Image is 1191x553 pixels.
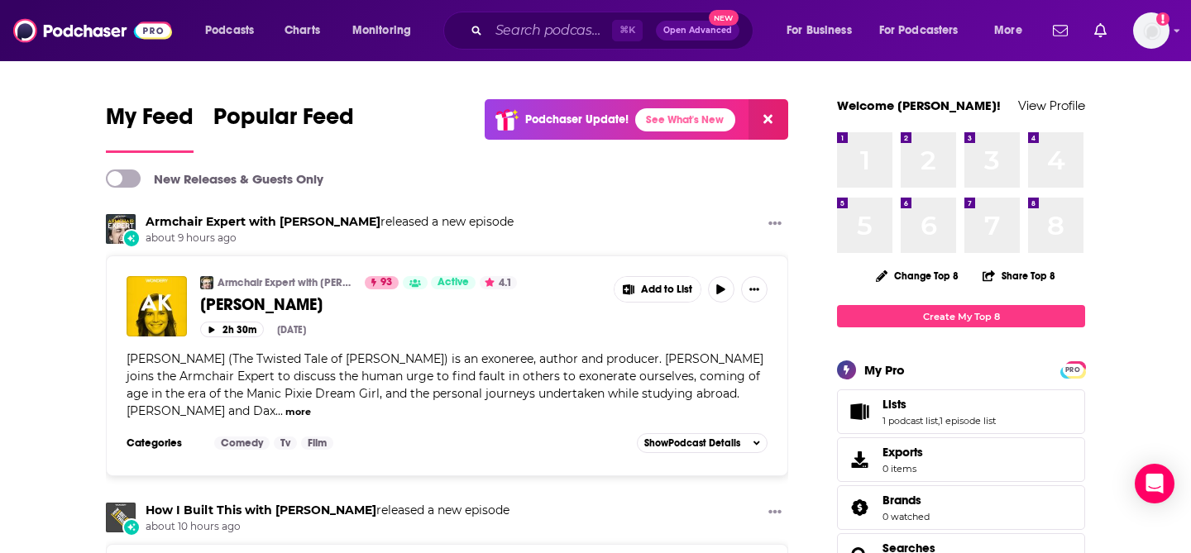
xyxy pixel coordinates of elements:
button: Show profile menu [1133,12,1169,49]
a: Lists [882,397,996,412]
a: Welcome [PERSON_NAME]! [837,98,1001,113]
span: [PERSON_NAME] (The Twisted Tale of [PERSON_NAME]) is an exoneree, author and producer. [PERSON_NA... [127,351,763,418]
a: Charts [274,17,330,44]
button: ShowPodcast Details [637,433,768,453]
img: Podchaser - Follow, Share and Rate Podcasts [13,15,172,46]
a: See What's New [635,108,735,131]
span: Exports [843,448,876,471]
span: [PERSON_NAME] [200,294,323,315]
img: How I Built This with Guy Raz [106,503,136,532]
a: Tv [274,436,297,450]
span: New [709,10,739,26]
span: Monitoring [352,19,411,42]
span: Exports [882,445,923,460]
a: Brands [882,493,930,508]
button: Show More Button [615,277,701,302]
button: Show More Button [762,214,788,235]
a: 0 watched [882,511,930,522]
a: 93 [365,276,399,289]
span: For Podcasters [879,19,959,42]
p: Podchaser Update! [525,112,629,126]
div: [DATE] [277,324,306,336]
a: Exports [837,437,1085,482]
img: Armchair Expert with Dax Shepard [106,214,136,244]
button: more [285,405,311,419]
a: Show notifications dropdown [1088,17,1113,45]
span: ⌘ K [612,20,643,41]
button: Change Top 8 [866,265,969,286]
a: Armchair Expert with [PERSON_NAME] [218,276,354,289]
button: open menu [341,17,433,44]
img: Armchair Expert with Dax Shepard [200,276,213,289]
a: Comedy [214,436,270,450]
a: Active [431,276,476,289]
span: Add to List [641,284,692,296]
a: My Feed [106,102,194,153]
span: Lists [837,389,1085,434]
a: Popular Feed [213,102,354,153]
button: open menu [775,17,873,44]
button: open menu [194,17,275,44]
a: Brands [843,496,876,519]
span: Lists [882,397,906,412]
button: Share Top 8 [982,260,1056,292]
span: PRO [1063,364,1083,376]
a: Lists [843,400,876,423]
span: Podcasts [205,19,254,42]
div: Search podcasts, credits, & more... [459,12,769,50]
h3: Categories [127,436,201,450]
button: open menu [868,17,983,44]
div: My Pro [864,362,905,378]
span: Open Advanced [663,26,732,35]
span: about 9 hours ago [146,231,514,246]
a: 1 podcast list [882,415,938,427]
span: My Feed [106,102,194,141]
a: Armchair Expert with Dax Shepard [146,214,380,229]
div: Open Intercom Messenger [1135,464,1174,503]
h3: released a new episode [146,503,509,518]
a: Show notifications dropdown [1046,17,1074,45]
a: PRO [1063,363,1083,375]
span: Active [438,274,469,291]
button: Open AdvancedNew [656,21,739,41]
a: [PERSON_NAME] [200,294,602,315]
span: Brands [882,493,921,508]
a: How I Built This with Guy Raz [146,503,376,517]
button: 4.1 [480,276,517,289]
a: Film [301,436,333,450]
a: New Releases & Guests Only [106,169,323,188]
svg: Add a profile image [1156,12,1169,26]
button: Show More Button [762,503,788,523]
button: open menu [983,17,1043,44]
span: Logged in as mijal [1133,12,1169,49]
a: View Profile [1018,98,1085,113]
span: For Business [787,19,852,42]
a: Create My Top 8 [837,305,1085,327]
a: 1 episode list [940,415,996,427]
span: about 10 hours ago [146,520,509,534]
span: 0 items [882,463,923,474]
span: 93 [380,274,392,291]
h3: released a new episode [146,214,514,230]
img: User Profile [1133,12,1169,49]
input: Search podcasts, credits, & more... [489,17,612,44]
span: , [938,415,940,427]
img: Amanda Knox [127,276,187,336]
span: Charts [285,19,320,42]
button: Show More Button [741,276,768,303]
span: Show Podcast Details [644,437,740,449]
span: Popular Feed [213,102,354,141]
span: Brands [837,485,1085,530]
span: ... [275,403,283,418]
button: 2h 30m [200,322,264,337]
div: New Episode [122,518,141,536]
span: More [994,19,1022,42]
div: New Episode [122,229,141,247]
